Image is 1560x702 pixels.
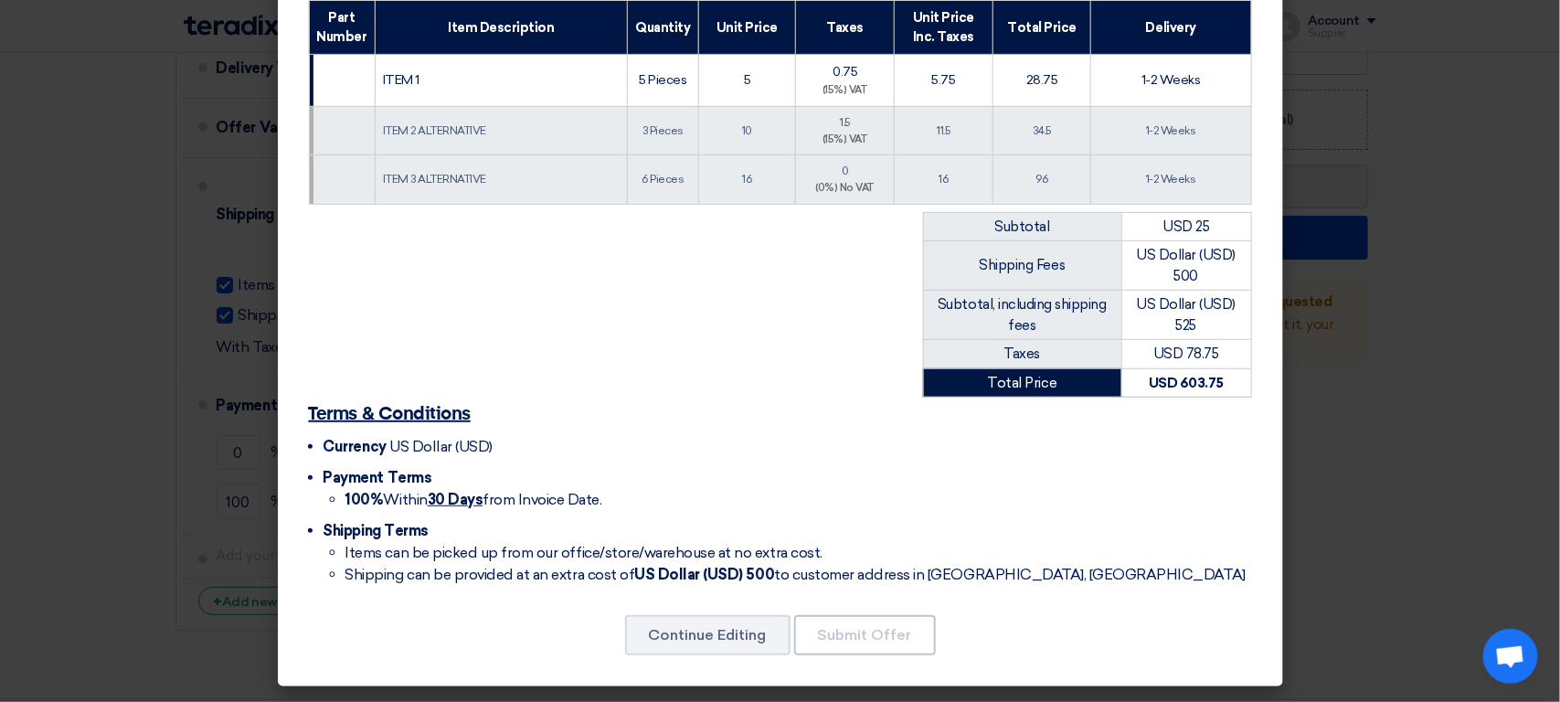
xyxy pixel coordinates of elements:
[803,133,886,148] div: (15%) VAT
[698,1,796,55] th: Unit Price
[642,124,684,137] span: 3 Pieces
[803,83,886,99] div: (15%) VAT
[1146,124,1196,137] span: 1-2 Weeks
[1137,247,1236,284] span: US Dollar (USD) 500
[345,491,602,508] span: Within from Invoice Date.
[1153,346,1219,362] span: USD 78.75
[932,72,956,88] span: 5.75
[389,438,493,455] span: US Dollar (USD)
[428,491,483,508] u: 30 Days
[345,491,384,508] strong: 100%
[1033,124,1051,137] span: 34.5
[639,72,686,88] span: 5 Pieces
[345,542,1252,564] li: Items can be picked up from our office/store/warehouse at no extra cost.
[324,438,387,455] span: Currency
[895,1,993,55] th: Unit Price Inc. Taxes
[1091,1,1251,55] th: Delivery
[796,1,895,55] th: Taxes
[1036,173,1048,186] span: 96
[634,566,774,583] strong: US Dollar (USD) 500
[743,173,752,186] span: 16
[324,469,432,486] span: Payment Terms
[993,1,1091,55] th: Total Price
[939,173,949,186] span: 16
[324,522,429,539] span: Shipping Terms
[1026,72,1058,88] span: 28.75
[625,615,791,655] button: Continue Editing
[923,212,1121,241] td: Subtotal
[923,368,1121,398] td: Total Price
[923,340,1121,369] td: Taxes
[1149,375,1224,391] strong: USD 603.75
[309,405,471,423] u: Terms & Conditions
[642,173,684,186] span: 6 Pieces
[803,181,886,197] div: (0%) No VAT
[938,124,950,137] span: 11.5
[383,124,486,137] span: ITEM 2 ALTERNATIVE
[345,564,1252,586] li: Shipping can be provided at an extra cost of to customer address in [GEOGRAPHIC_DATA], [GEOGRAPHI...
[794,615,936,655] button: Submit Offer
[842,165,849,177] span: 0
[628,1,698,55] th: Quantity
[309,1,375,55] th: Part Number
[923,291,1121,340] td: Subtotal, including shipping fees
[383,173,486,186] span: ITEM 3 ALTERNATIVE
[923,241,1121,291] td: Shipping Fees
[1483,629,1538,684] div: Open chat
[375,1,628,55] th: Item Description
[833,64,857,80] span: 0.75
[744,72,751,88] span: 5
[1141,72,1201,88] span: 1-2 Weeks
[383,72,419,88] span: ITEM 1
[1137,296,1236,334] span: US Dollar (USD) 525
[1146,173,1196,186] span: 1-2 Weeks
[1121,212,1251,241] td: USD 25
[841,116,851,129] span: 1.5
[742,124,752,137] span: 10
